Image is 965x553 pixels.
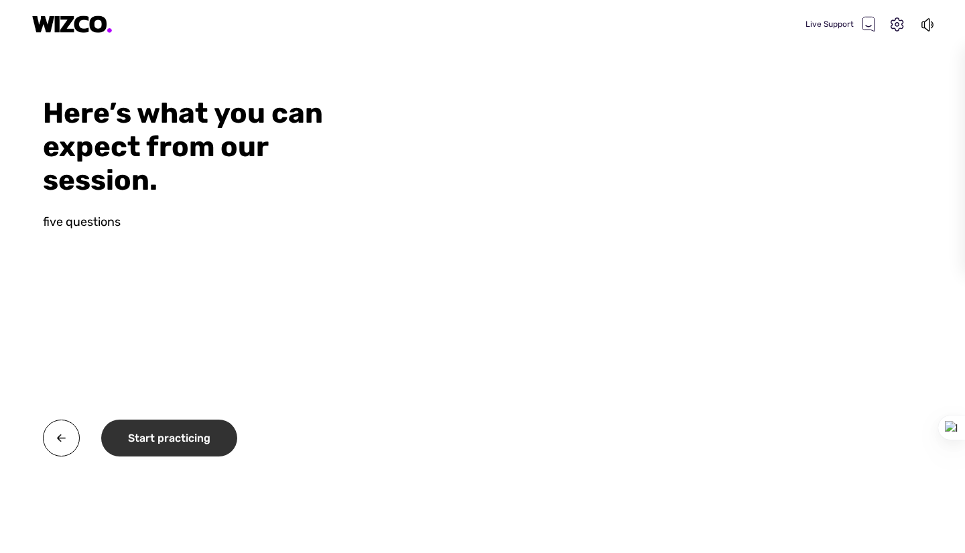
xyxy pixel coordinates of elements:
div: Here’s what you can expect from our session. [43,97,343,197]
div: five questions [43,213,343,231]
div: Live Support [806,16,875,32]
div: Start practicing [101,420,237,456]
img: twa0v+wMBzw8O7hXOoXfZwY4Rs7V4QQI7OXhSEnh6TzU1B8CMcie5QIvElVkpoMP8DJr7EI0p8Ns6ryRf5n4wFbqwEIwXmb+H... [43,420,80,456]
img: logo [32,15,113,34]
